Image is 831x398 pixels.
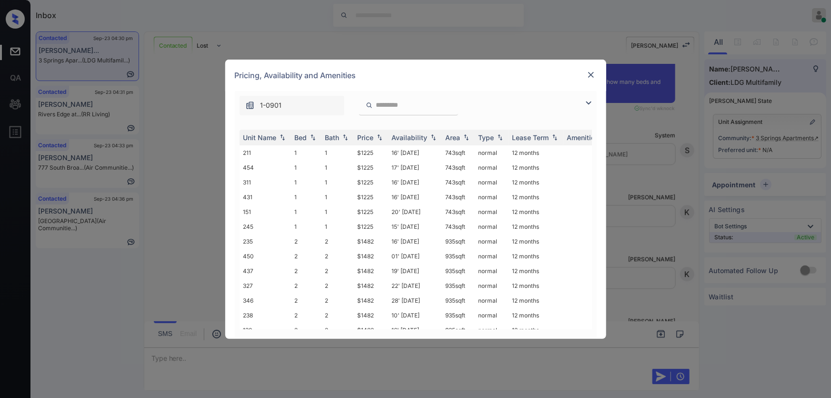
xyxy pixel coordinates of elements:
td: 130 [240,323,291,337]
td: 743 sqft [442,219,475,234]
td: normal [475,278,509,293]
td: normal [475,323,509,337]
div: Pricing, Availability and Amenities [225,60,606,91]
td: 12 months [509,234,563,249]
td: 2 [291,308,321,323]
td: normal [475,219,509,234]
div: Type [479,133,494,142]
td: 935 sqft [442,234,475,249]
img: sorting [340,134,350,141]
td: 1 [291,145,321,160]
td: 743 sqft [442,160,475,175]
td: $1225 [354,160,388,175]
div: Area [446,133,461,142]
td: normal [475,175,509,190]
td: normal [475,204,509,219]
td: $1482 [354,249,388,264]
img: icon-zuma [366,101,373,110]
td: 238 [240,308,291,323]
td: 1 [321,219,354,234]
td: $1225 [354,175,388,190]
div: Availability [392,133,428,142]
td: normal [475,249,509,264]
td: 1 [291,175,321,190]
td: 28' [DATE] [388,293,442,308]
td: $1482 [354,308,388,323]
td: 01' [DATE] [388,249,442,264]
img: close [586,70,596,80]
td: 12 months [509,219,563,234]
div: Bath [325,133,340,142]
td: 743 sqft [442,145,475,160]
td: 1 [291,204,321,219]
td: 2 [321,264,354,278]
td: 12 months [509,145,563,160]
td: $1225 [354,204,388,219]
td: normal [475,308,509,323]
td: normal [475,293,509,308]
td: 211 [240,145,291,160]
td: 16' [DATE] [388,175,442,190]
td: 10' [DATE] [388,308,442,323]
td: 2 [291,293,321,308]
td: normal [475,160,509,175]
td: 1 [291,219,321,234]
td: 12 months [509,293,563,308]
td: $1225 [354,219,388,234]
td: 1 [291,160,321,175]
td: $1482 [354,323,388,337]
td: 2 [321,323,354,337]
td: 935 sqft [442,293,475,308]
td: 431 [240,190,291,204]
td: 2 [291,278,321,293]
div: Lease Term [512,133,549,142]
td: 437 [240,264,291,278]
td: 1 [321,190,354,204]
td: 1 [321,160,354,175]
td: 16' [DATE] [388,323,442,337]
span: 1-0901 [260,100,282,111]
td: 1 [321,145,354,160]
td: 151 [240,204,291,219]
td: 327 [240,278,291,293]
td: 12 months [509,308,563,323]
td: 2 [321,293,354,308]
td: normal [475,264,509,278]
img: sorting [495,134,505,141]
td: 935 sqft [442,278,475,293]
td: 17' [DATE] [388,160,442,175]
td: 2 [321,249,354,264]
td: 12 months [509,160,563,175]
img: sorting [550,134,560,141]
td: 12 months [509,264,563,278]
td: 245 [240,219,291,234]
td: 2 [291,234,321,249]
td: 935 sqft [442,249,475,264]
img: icon-zuma [583,97,594,109]
td: 450 [240,249,291,264]
td: normal [475,190,509,204]
td: 935 sqft [442,323,475,337]
td: 1 [291,190,321,204]
td: 743 sqft [442,190,475,204]
img: sorting [461,134,471,141]
div: Bed [295,133,307,142]
img: sorting [429,134,438,141]
td: 12 months [509,190,563,204]
td: 2 [291,323,321,337]
div: Unit Name [243,133,277,142]
td: $1482 [354,278,388,293]
td: 2 [321,234,354,249]
td: 2 [321,308,354,323]
td: $1482 [354,234,388,249]
td: 16' [DATE] [388,234,442,249]
td: 935 sqft [442,308,475,323]
td: 2 [291,264,321,278]
td: 20' [DATE] [388,204,442,219]
td: 19' [DATE] [388,264,442,278]
td: 16' [DATE] [388,145,442,160]
td: 2 [321,278,354,293]
td: 311 [240,175,291,190]
td: 346 [240,293,291,308]
td: 454 [240,160,291,175]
